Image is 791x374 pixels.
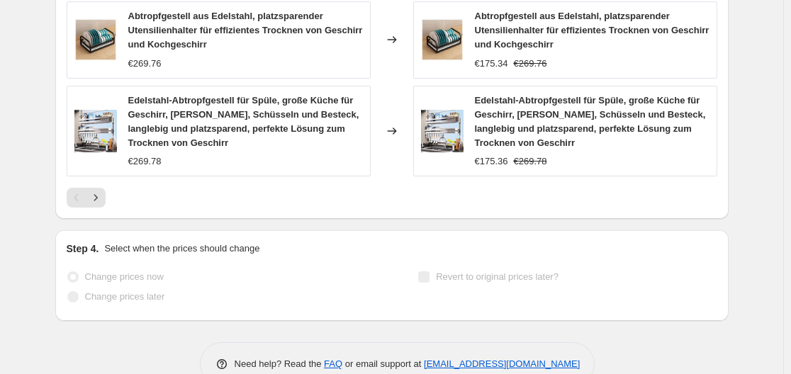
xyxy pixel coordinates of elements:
[104,242,259,256] p: Select when the prices should change
[324,358,342,369] a: FAQ
[475,154,508,169] div: €175.36
[67,242,99,256] h2: Step 4.
[85,291,165,302] span: Change prices later
[74,18,117,61] img: 513kJTGP0QL_80x.jpg
[342,358,424,369] span: or email support at
[85,271,164,282] span: Change prices now
[436,271,559,282] span: Revert to original prices later?
[514,154,547,169] strike: €269.78
[86,188,106,208] button: Next
[421,110,464,152] img: 51S1gXxUOCL_80x.jpg
[74,110,117,152] img: 51S1gXxUOCL_80x.jpg
[235,358,325,369] span: Need help? Read the
[475,11,709,50] span: Abtropfgestell aus Edelstahl, platzsparender Utensilienhalter für effizientes Trocknen von Geschi...
[128,57,162,71] div: €269.76
[128,95,359,148] span: Edelstahl-Abtropfgestell für Spüle, große Küche für Geschirr, [PERSON_NAME], Schüsseln und Bestec...
[514,57,547,71] strike: €269.76
[475,95,706,148] span: Edelstahl-Abtropfgestell für Spüle, große Küche für Geschirr, [PERSON_NAME], Schüsseln und Bestec...
[421,18,464,61] img: 513kJTGP0QL_80x.jpg
[424,358,580,369] a: [EMAIL_ADDRESS][DOMAIN_NAME]
[67,188,106,208] nav: Pagination
[475,57,508,71] div: €175.34
[128,11,363,50] span: Abtropfgestell aus Edelstahl, platzsparender Utensilienhalter für effizientes Trocknen von Geschi...
[128,154,162,169] div: €269.78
